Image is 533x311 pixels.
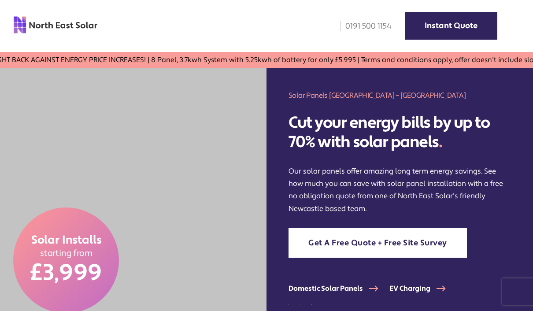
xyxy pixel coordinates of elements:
[289,284,389,293] a: Domestic Solar Panels
[334,21,392,31] a: 0191 500 1154
[30,259,102,288] span: £3,999
[31,233,101,248] span: Solar Installs
[341,21,341,31] img: phone icon
[289,114,511,152] h2: Cut your energy bills by up to 70% with solar panels
[40,248,93,259] span: starting from
[13,16,98,34] img: north east solar logo
[405,12,497,40] a: Instant Quote
[289,165,511,215] p: Our solar panels offer amazing long term energy savings. See how much you can save with solar pan...
[289,90,511,100] h1: Solar Panels [GEOGRAPHIC_DATA] – [GEOGRAPHIC_DATA]
[439,132,442,152] span: .
[389,284,457,293] a: EV Charging
[289,228,467,258] a: Get A Free Quote + Free Site Survey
